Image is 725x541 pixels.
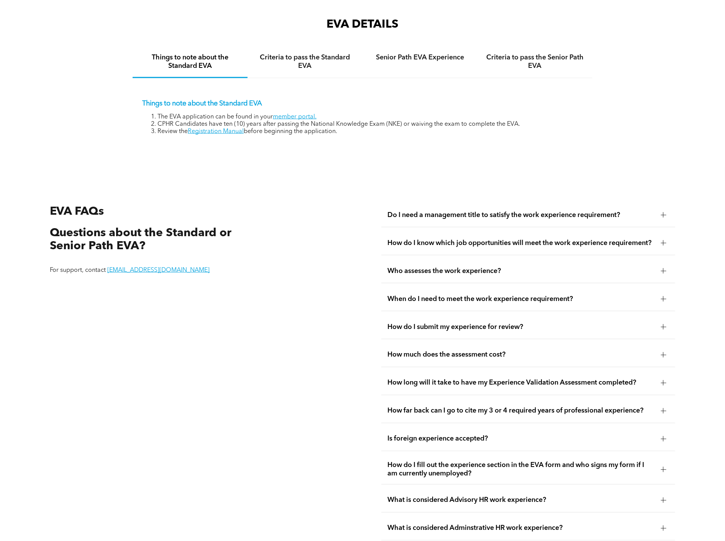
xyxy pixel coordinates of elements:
[50,206,104,217] span: EVA FAQs
[387,524,654,533] span: What is considered Adminstrative HR work experience?
[387,351,654,359] span: How much does the assessment cost?
[50,267,106,273] span: For support, contact
[157,113,583,121] li: The EVA application can be found in your
[108,267,210,273] a: [EMAIL_ADDRESS][DOMAIN_NAME]
[387,267,654,275] span: Who assesses the work experience?
[139,53,241,70] h4: Things to note about the Standard EVA
[387,379,654,387] span: How long will it take to have my Experience Validation Assessment completed?
[387,211,654,219] span: Do I need a management title to satisfy the work experience requirement?
[50,227,232,252] span: Questions about the Standard or Senior Path EVA?
[188,128,244,135] a: Registration Manual
[254,53,356,70] h4: Criteria to pass the Standard EVA
[387,295,654,303] span: When do I need to meet the work experience requirement?
[484,53,586,70] h4: Criteria to pass the Senior Path EVA
[387,435,654,443] span: Is foreign experience accepted?
[387,239,654,247] span: How do I know which job opportunities will meet the work experience requirement?
[142,99,583,108] p: Things to note about the Standard EVA
[387,407,654,415] span: How far back can I go to cite my 3 or 4 required years of professional experience?
[157,128,583,135] li: Review the before beginning the application.
[369,53,471,62] h4: Senior Path EVA Experience
[273,114,317,120] a: member portal.
[387,461,654,478] span: How do I fill out the experience section in the EVA form and who signs my form if I am currently ...
[387,323,654,331] span: How do I submit my experience for review?
[157,121,583,128] li: CPHR Candidates have ten (10) years after passing the National Knowledge Exam (NKE) or waiving th...
[387,496,654,505] span: What is considered Advisory HR work experience?
[326,19,399,30] span: EVA DETAILS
